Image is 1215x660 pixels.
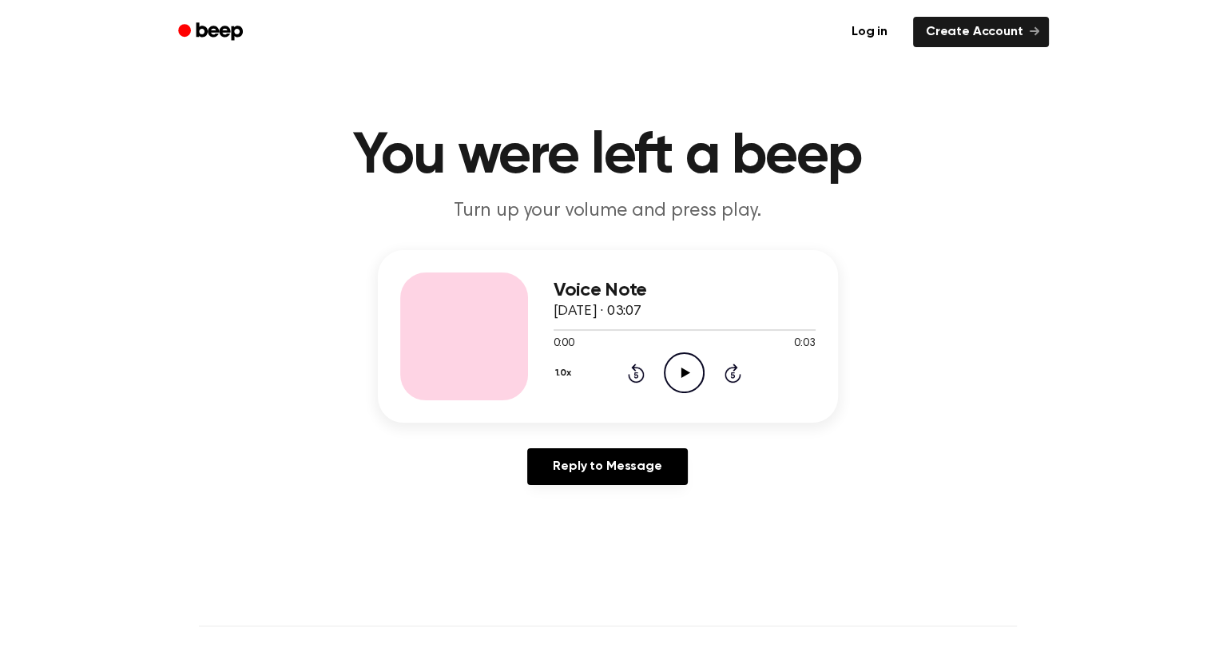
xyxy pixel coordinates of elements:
a: Create Account [913,17,1049,47]
p: Turn up your volume and press play. [301,198,915,225]
a: Beep [167,17,257,48]
button: 1.0x [554,360,578,387]
span: 0:00 [554,336,574,352]
h1: You were left a beep [199,128,1017,185]
a: Reply to Message [527,448,687,485]
span: [DATE] · 03:07 [554,304,641,319]
span: 0:03 [794,336,815,352]
h3: Voice Note [554,280,816,301]
a: Log in [836,14,903,50]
